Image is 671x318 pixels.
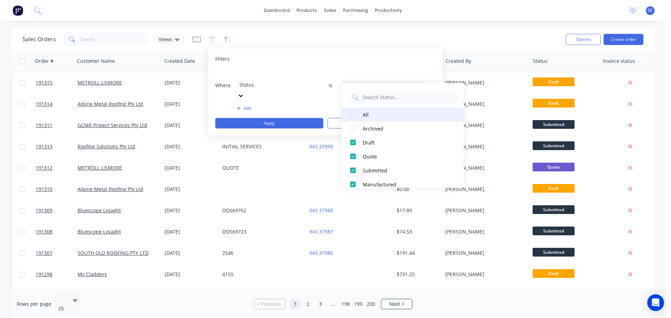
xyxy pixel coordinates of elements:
[215,56,230,62] span: Filters
[36,221,78,242] a: 191308
[533,227,575,235] span: Submitted
[78,101,143,107] a: Alpine Metal Roofing Pty Ltd
[165,207,217,214] div: [DATE]
[36,207,52,214] span: 191309
[78,271,107,278] a: My Cladders
[78,186,143,192] a: Alpine Metal Roofing Pty Ltd
[17,301,51,308] span: Rows per page
[222,250,300,257] div: 2546
[36,157,78,178] a: 191312
[397,186,438,193] div: $0.00
[58,305,67,312] div: 25
[445,228,523,235] div: [PERSON_NAME]
[309,250,333,256] a: INV-37986
[36,79,52,86] span: 191315
[36,250,52,257] span: 191307
[309,207,333,214] a: INV-37988
[445,207,523,214] div: [PERSON_NAME]
[315,299,326,309] a: Page 3
[397,271,438,278] div: $731.25
[533,77,575,86] span: Draft
[36,94,78,114] a: 191314
[345,82,409,89] div: 8 Status selected
[340,299,351,309] a: Page 198
[309,143,333,150] a: INV-37990
[353,299,363,309] a: Page 199
[303,299,313,309] a: Page 2
[36,200,78,221] a: 191309
[36,164,52,171] span: 191312
[381,301,412,308] a: Next page
[260,5,293,16] a: dashboard
[397,207,438,214] div: $17.89
[215,82,236,89] span: Where
[341,108,464,121] button: All
[36,186,52,193] span: 191310
[222,143,300,150] div: INITIAL SERVICES
[222,207,300,214] div: DQ569762
[222,164,300,171] div: QUOTE
[445,164,523,171] div: [PERSON_NAME]
[446,58,471,65] div: Created By
[327,118,435,128] button: Clear
[341,163,464,177] button: Submitted
[363,167,447,174] div: Submitted
[164,58,195,65] div: Created Date
[159,36,172,43] span: Views
[341,177,464,191] button: Manufactured
[533,58,548,65] div: Status
[78,122,147,128] a: GCMR Project Services Pty Ltd
[533,99,575,108] span: Draft
[165,164,217,171] div: [DATE]
[78,143,135,150] a: Roofing Solutions Pty Ltd
[363,125,447,132] div: Archived
[36,122,52,129] span: 191311
[371,5,405,16] div: productivity
[78,164,122,171] a: METROLL LISMORE
[363,153,447,160] div: Quote
[341,135,464,149] button: Draft
[251,299,415,309] ul: Pagination
[363,111,447,118] div: All
[36,285,78,306] a: 191304
[362,90,453,104] input: Search Status...
[36,271,52,278] span: 191298
[261,301,281,308] span: Previous
[237,105,319,111] button: add
[36,72,78,93] a: 191315
[397,250,438,257] div: $191.44
[239,81,296,88] div: Status
[533,205,575,214] span: Submitted
[165,101,217,108] div: [DATE]
[533,248,575,257] span: Submitted
[309,228,333,235] a: INV-37987
[77,58,115,65] div: Customer Name
[445,79,523,86] div: [PERSON_NAME]
[165,250,217,257] div: [DATE]
[165,143,217,150] div: [DATE]
[445,250,523,257] div: [PERSON_NAME]
[533,269,575,278] span: Draft
[13,5,23,16] img: Factory
[22,36,56,43] h1: Sales Orders
[389,301,400,308] span: Next
[363,181,447,188] div: Manufactured
[35,58,53,65] div: Order #
[293,5,320,16] div: products
[81,32,149,46] input: Search...
[328,299,338,309] a: Jump forward
[566,34,601,45] button: Options
[215,118,323,128] button: Apply
[78,250,149,256] a: SOUTH QLD ROOFING PTY LTD
[36,143,52,150] span: 191313
[78,207,121,214] a: Bluescope Lysaght
[366,299,376,309] a: Page 200
[165,271,217,278] div: [DATE]
[445,122,523,129] div: [PERSON_NAME]
[341,149,464,163] button: Quote
[36,101,52,108] span: 191314
[320,5,340,16] div: sales
[36,243,78,264] a: 191307
[254,301,285,308] a: Previous page
[397,228,438,235] div: $74.53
